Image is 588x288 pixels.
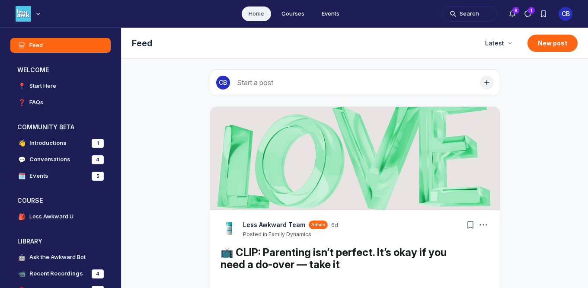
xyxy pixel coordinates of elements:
a: 🎒Less Awkward U [10,209,111,224]
div: 4 [92,155,104,164]
a: Events [315,6,346,21]
span: Start a post [237,78,273,87]
a: 💬Conversations4 [10,152,111,167]
span: ❓ [17,98,26,107]
span: 🤖 [17,253,26,262]
h1: Feed [132,37,473,49]
button: Post actions [477,219,489,231]
h3: COMMUNITY BETA [17,123,74,131]
a: Courses [275,6,311,21]
a: Feed [10,38,111,53]
span: 📹 [17,269,26,278]
button: User menu options [559,7,572,21]
h4: FAQs [29,98,43,107]
h4: Events [29,172,48,180]
div: 4 [92,269,104,278]
h4: Introductions [29,139,67,147]
a: View Less Awkward Team profile [220,221,238,238]
h3: COURSE [17,196,43,205]
button: New post [527,35,578,52]
h4: Start Here [29,82,56,90]
img: Less Awkward Hub logo [16,6,31,22]
a: 📍Start Here [10,79,111,93]
a: 📹Recent Recordings4 [10,266,111,281]
span: 🗓️ [17,172,26,180]
h4: Ask the Awkward Bot [29,253,86,262]
h3: WELCOME [17,66,49,74]
button: Direct messages [520,6,536,22]
span: 👋 [17,139,26,147]
button: COMMUNITY BETACollapse space [10,120,111,134]
button: Bookmarks [536,6,551,22]
button: COURSECollapse space [10,194,111,208]
h4: Feed [29,41,43,50]
button: Start a post [210,69,500,96]
a: 🗓️Events5 [10,169,111,183]
img: post cover image [210,107,500,210]
span: 📍 [17,82,26,90]
button: WELCOMECollapse space [10,63,111,77]
button: LIBRARYCollapse space [10,234,111,248]
button: View Less Awkward Team profileAdmin6dPosted in Family Dynamics [243,221,338,238]
span: Admin [311,222,325,228]
a: 🤖Ask the Awkward Bot [10,250,111,265]
a: 👋Introductions1 [10,136,111,150]
a: 📺 CLIP: Parenting isn’t perfect. It’s okay if you need a do-over — take it [220,246,447,271]
span: Latest [485,39,504,48]
a: View Less Awkward Team profile [243,221,305,229]
a: 6d [331,222,338,229]
a: Home [242,6,271,21]
div: 5 [92,172,104,181]
button: Search [442,6,497,22]
button: Bookmarks [464,219,476,231]
div: CB [559,7,572,21]
header: Page Header [121,28,588,59]
h4: Less Awkward U [29,212,73,221]
a: ❓FAQs [10,95,111,110]
span: 🎒 [17,212,26,221]
button: Posted in Family Dynamics [243,231,311,238]
div: 1 [92,139,104,148]
h3: LIBRARY [17,237,42,246]
div: CB [216,76,230,90]
button: Less Awkward Hub logo [16,5,42,22]
h4: Recent Recordings [29,269,83,278]
button: Latest [480,35,517,51]
h4: Conversations [29,155,70,164]
button: Notifications [505,6,520,22]
span: 💬 [17,155,26,164]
